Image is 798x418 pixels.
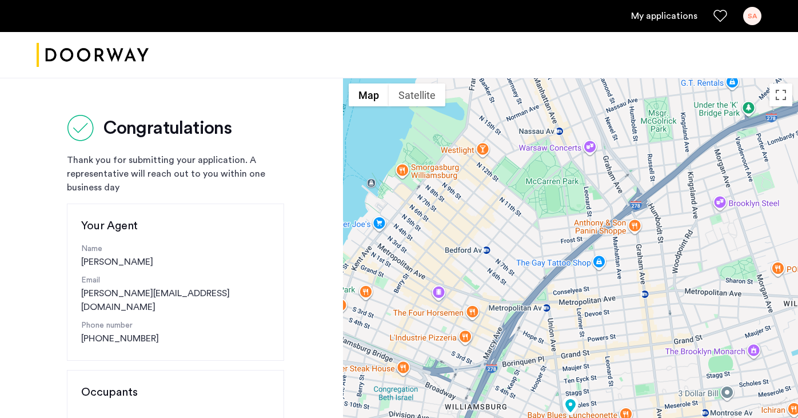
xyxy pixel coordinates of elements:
[81,286,270,314] a: [PERSON_NAME][EMAIL_ADDRESS][DOMAIN_NAME]
[81,243,270,269] div: [PERSON_NAME]
[349,83,389,106] button: Show street map
[81,384,270,400] h3: Occupants
[389,83,445,106] button: Show satellite imagery
[81,320,270,332] p: Phone number
[37,34,149,77] img: logo
[103,117,232,140] h2: Congratulations
[81,274,270,286] p: Email
[37,34,149,77] a: Cazamio logo
[769,83,792,106] button: Toggle fullscreen view
[713,9,727,23] a: Favorites
[81,218,270,234] h3: Your Agent
[67,153,284,194] div: Thank you for submitting your application. A representative will reach out to you within one busi...
[81,243,270,255] p: Name
[81,332,159,345] a: [PHONE_NUMBER]
[750,372,787,407] iframe: chat widget
[631,9,697,23] a: My application
[743,7,761,25] div: SA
